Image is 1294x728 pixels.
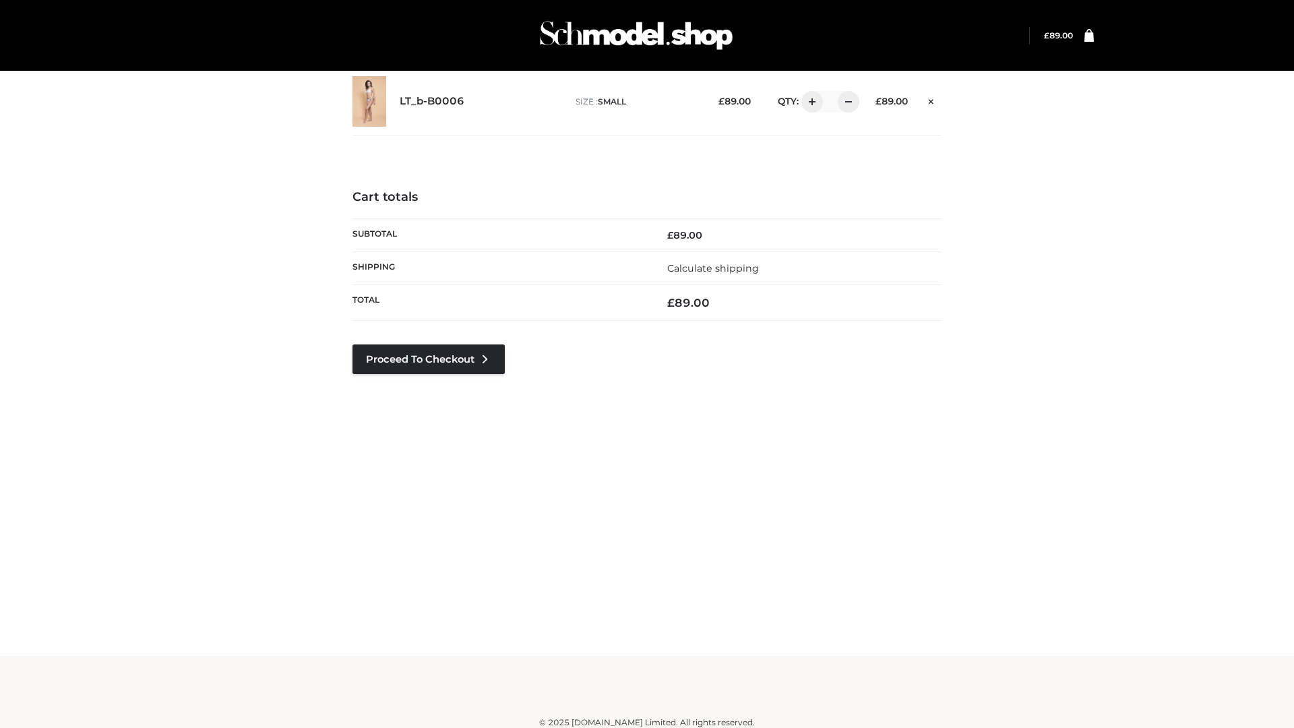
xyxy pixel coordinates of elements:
span: SMALL [598,96,626,107]
th: Total [352,285,647,321]
bdi: 89.00 [667,229,702,241]
p: size : [576,96,698,108]
a: Remove this item [921,91,942,109]
span: £ [667,229,673,241]
h4: Cart totals [352,190,942,205]
a: Proceed to Checkout [352,344,505,374]
th: Subtotal [352,218,647,251]
bdi: 89.00 [718,96,751,107]
bdi: 89.00 [875,96,908,107]
span: £ [667,296,675,309]
img: LT_b-B0006 - SMALL [352,76,386,127]
span: £ [1044,30,1049,40]
bdi: 89.00 [1044,30,1073,40]
img: Schmodel Admin 964 [535,9,737,62]
a: LT_b-B0006 [400,95,464,108]
bdi: 89.00 [667,296,710,309]
div: QTY: [764,91,855,113]
span: £ [718,96,725,107]
a: £89.00 [1044,30,1073,40]
th: Shipping [352,251,647,284]
span: £ [875,96,882,107]
a: Calculate shipping [667,262,759,274]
